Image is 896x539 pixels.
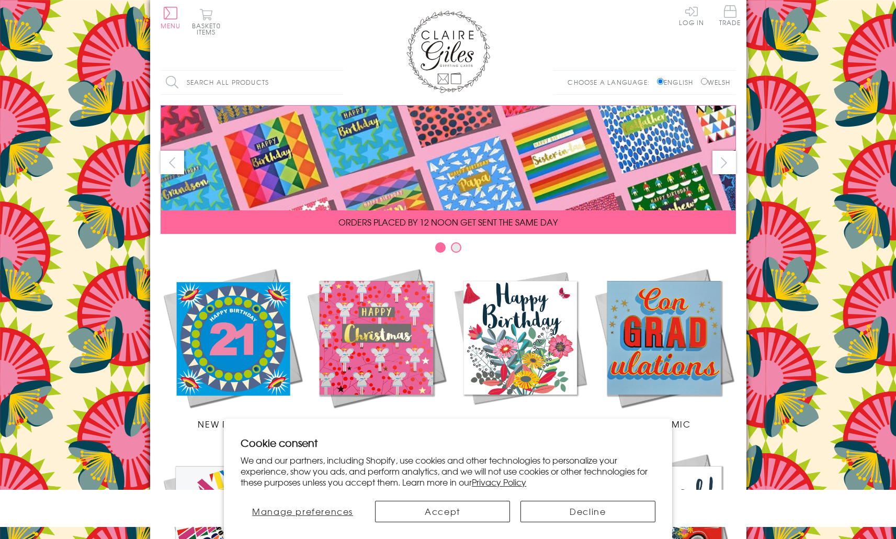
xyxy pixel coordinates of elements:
a: Academic [592,266,736,430]
a: Privacy Policy [472,476,526,488]
p: Choose a language: [568,77,655,87]
h2: Cookie consent [241,435,655,450]
label: English [657,77,698,87]
span: Academic [637,418,691,430]
input: Search all products [161,71,344,94]
button: Accept [375,501,510,522]
input: Welsh [701,78,708,85]
img: Claire Giles Greetings Cards [406,10,490,93]
button: Basket0 items [192,8,221,35]
button: Carousel Page 2 [451,242,461,253]
a: Birthdays [448,266,592,430]
a: Trade [719,5,741,28]
span: Manage preferences [252,505,353,518]
span: Trade [719,5,741,26]
a: New Releases [161,266,304,430]
button: Manage preferences [241,501,365,522]
button: Decline [520,501,655,522]
label: Welsh [701,77,731,87]
a: Log In [679,5,704,26]
input: English [657,78,664,85]
button: prev [161,151,184,174]
span: New Releases [198,418,266,430]
span: 0 items [197,21,221,37]
a: Christmas [304,266,448,430]
p: We and our partners, including Shopify, use cookies and other technologies to personalize your ex... [241,455,655,487]
span: Menu [161,21,181,30]
input: Search [333,71,344,94]
div: Carousel Pagination [161,242,736,258]
button: next [712,151,736,174]
span: Birthdays [495,418,545,430]
span: ORDERS PLACED BY 12 NOON GET SENT THE SAME DAY [338,216,558,228]
button: Menu [161,7,181,29]
span: Christmas [349,418,403,430]
button: Carousel Page 1 (Current Slide) [435,242,446,253]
